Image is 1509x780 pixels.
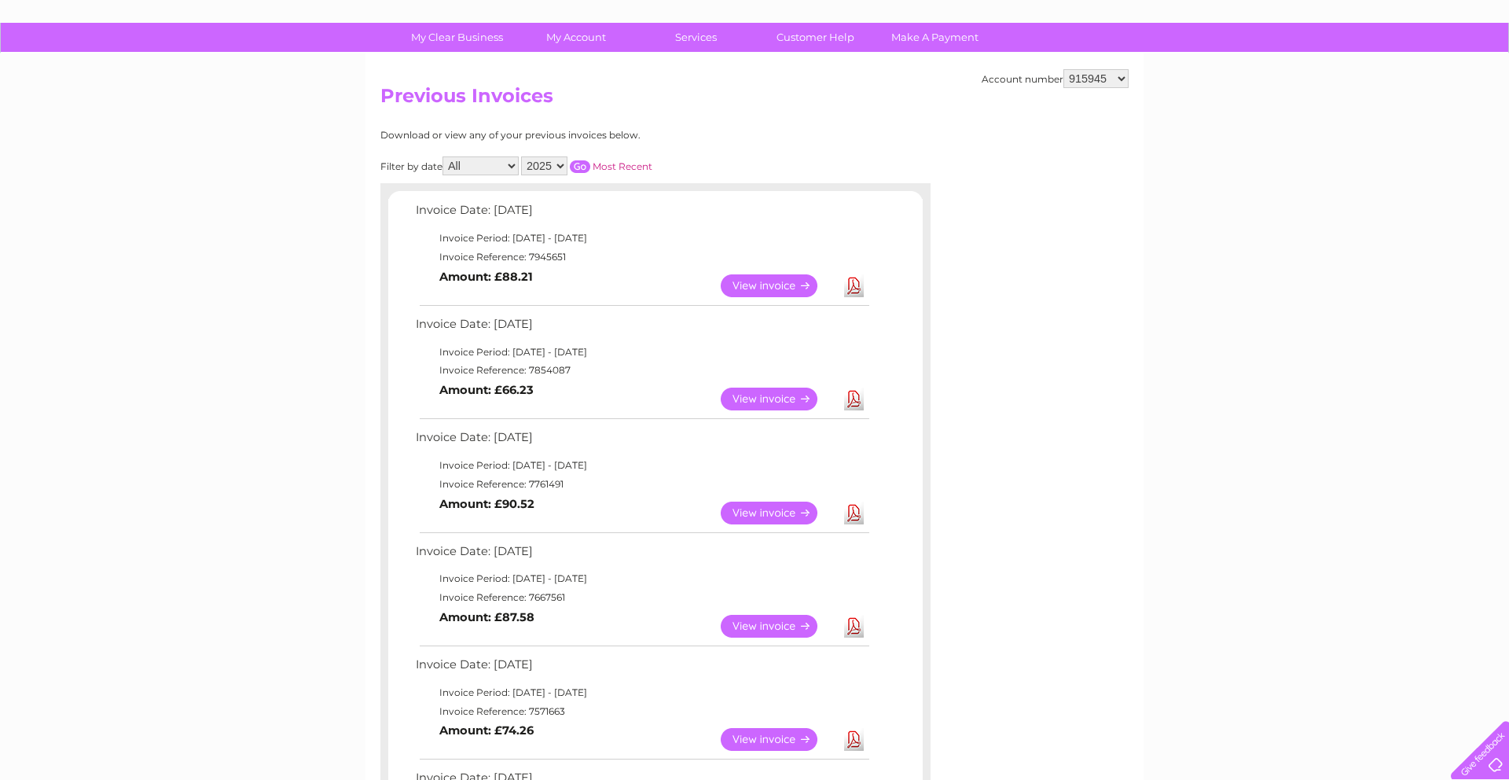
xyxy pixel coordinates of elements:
td: Invoice Period: [DATE] - [DATE] [412,683,872,702]
a: Water [1232,67,1262,79]
a: My Account [512,23,641,52]
a: Services [631,23,761,52]
b: Amount: £87.58 [439,610,534,624]
div: Filter by date [380,156,793,175]
td: Invoice Reference: 7571663 [412,702,872,721]
h2: Previous Invoices [380,85,1129,115]
td: Invoice Reference: 7667561 [412,588,872,607]
td: Invoice Date: [DATE] [412,314,872,343]
a: View [721,274,836,297]
div: Clear Business is a trading name of Verastar Limited (registered in [GEOGRAPHIC_DATA] No. 3667643... [384,9,1127,76]
td: Invoice Reference: 7761491 [412,475,872,494]
a: Log out [1457,67,1494,79]
div: Account number [982,69,1129,88]
td: Invoice Date: [DATE] [412,427,872,456]
a: View [721,615,836,638]
b: Amount: £66.23 [439,383,534,397]
a: Make A Payment [870,23,1000,52]
td: Invoice Period: [DATE] - [DATE] [412,229,872,248]
td: Invoice Reference: 7854087 [412,361,872,380]
td: Invoice Period: [DATE] - [DATE] [412,569,872,588]
a: My Clear Business [392,23,522,52]
td: Invoice Period: [DATE] - [DATE] [412,343,872,362]
td: Invoice Period: [DATE] - [DATE] [412,456,872,475]
a: Download [844,615,864,638]
a: Customer Help [751,23,880,52]
img: logo.png [53,41,133,89]
td: Invoice Date: [DATE] [412,654,872,683]
a: 0333 014 3131 [1213,8,1321,28]
div: Download or view any of your previous invoices below. [380,130,793,141]
a: Download [844,274,864,297]
a: View [721,728,836,751]
b: Amount: £88.21 [439,270,533,284]
a: Energy [1272,67,1306,79]
b: Amount: £90.52 [439,497,534,511]
b: Amount: £74.26 [439,723,534,738]
a: Contact [1404,67,1443,79]
a: Download [844,502,864,524]
a: Most Recent [593,160,652,172]
a: Download [844,388,864,410]
a: Download [844,728,864,751]
a: Blog [1372,67,1395,79]
td: Invoice Date: [DATE] [412,541,872,570]
td: Invoice Date: [DATE] [412,200,872,229]
td: Invoice Reference: 7945651 [412,248,872,267]
a: View [721,388,836,410]
a: View [721,502,836,524]
a: Telecoms [1316,67,1363,79]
